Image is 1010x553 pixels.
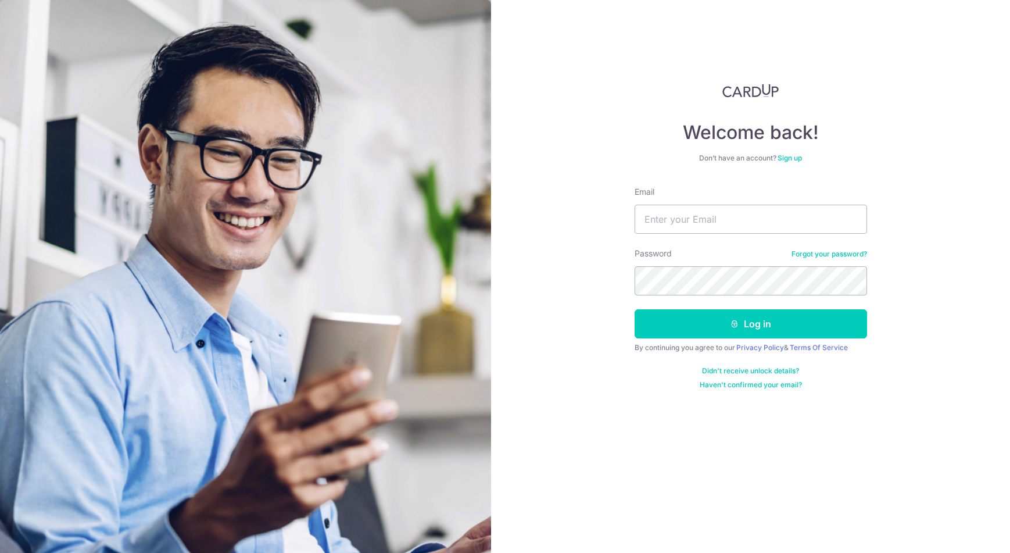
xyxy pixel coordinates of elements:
a: Terms Of Service [790,343,848,352]
input: Enter your Email [635,205,867,234]
h4: Welcome back! [635,121,867,144]
a: Haven't confirmed your email? [700,380,802,390]
div: By continuing you agree to our & [635,343,867,352]
button: Log in [635,309,867,338]
a: Privacy Policy [736,343,784,352]
a: Forgot your password? [791,249,867,259]
div: Don’t have an account? [635,154,867,163]
label: Password [635,248,672,259]
a: Sign up [778,154,802,162]
a: Didn't receive unlock details? [702,366,799,376]
img: CardUp Logo [722,84,779,98]
label: Email [635,186,654,198]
